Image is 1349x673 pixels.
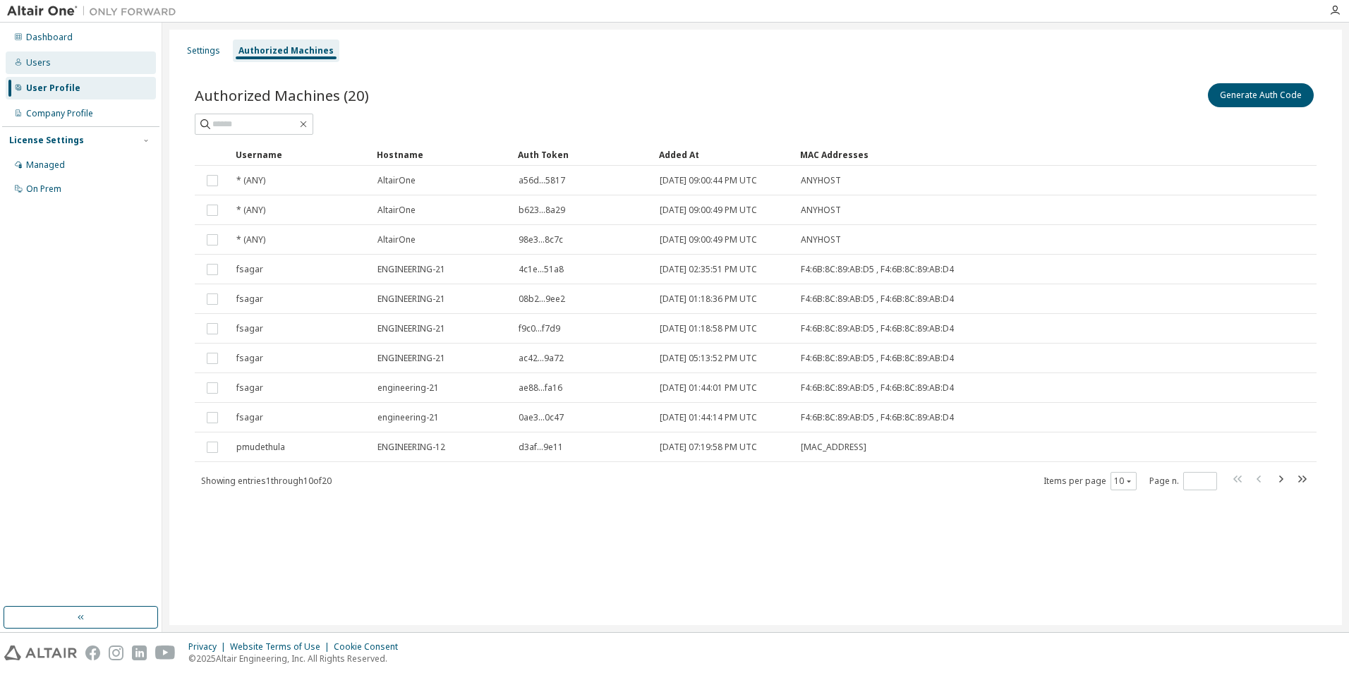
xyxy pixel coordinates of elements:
p: © 2025 Altair Engineering, Inc. All Rights Reserved. [188,653,406,665]
span: F4:6B:8C:89:AB:D5 , F4:6B:8C:89:AB:D4 [801,264,954,275]
div: License Settings [9,135,84,146]
img: facebook.svg [85,645,100,660]
span: [DATE] 02:35:51 PM UTC [660,264,757,275]
div: Added At [659,143,789,166]
span: AltairOne [377,205,416,216]
span: * (ANY) [236,205,265,216]
span: [DATE] 09:00:49 PM UTC [660,234,757,245]
div: Dashboard [26,32,73,43]
span: AltairOne [377,234,416,245]
div: Auth Token [518,143,648,166]
span: engineering-21 [377,412,439,423]
span: F4:6B:8C:89:AB:D5 , F4:6B:8C:89:AB:D4 [801,323,954,334]
span: fsagar [236,264,263,275]
div: Cookie Consent [334,641,406,653]
span: fsagar [236,293,263,305]
span: ANYHOST [801,175,841,186]
span: * (ANY) [236,234,265,245]
span: AltairOne [377,175,416,186]
div: User Profile [26,83,80,94]
span: ENGINEERING-21 [377,293,445,305]
img: linkedin.svg [132,645,147,660]
div: MAC Addresses [800,143,1173,166]
span: ANYHOST [801,205,841,216]
span: fsagar [236,412,263,423]
span: [DATE] 01:18:36 PM UTC [660,293,757,305]
span: Showing entries 1 through 10 of 20 [201,475,332,487]
span: [DATE] 09:00:49 PM UTC [660,205,757,216]
button: Generate Auth Code [1208,83,1314,107]
span: d3af...9e11 [519,442,563,453]
span: F4:6B:8C:89:AB:D5 , F4:6B:8C:89:AB:D4 [801,293,954,305]
span: 4c1e...51a8 [519,264,564,275]
span: fsagar [236,382,263,394]
span: a56d...5817 [519,175,565,186]
img: youtube.svg [155,645,176,660]
span: [DATE] 05:13:52 PM UTC [660,353,757,364]
span: pmudethula [236,442,285,453]
span: Page n. [1149,472,1217,490]
div: Users [26,57,51,68]
span: ENGINEERING-21 [377,353,445,364]
span: Authorized Machines (20) [195,85,369,105]
span: [DATE] 01:44:14 PM UTC [660,412,757,423]
div: Hostname [377,143,507,166]
span: [MAC_ADDRESS] [801,442,866,453]
span: [DATE] 09:00:44 PM UTC [660,175,757,186]
span: [DATE] 01:18:58 PM UTC [660,323,757,334]
span: * (ANY) [236,175,265,186]
span: fsagar [236,323,263,334]
div: Authorized Machines [238,45,334,56]
div: On Prem [26,183,61,195]
span: F4:6B:8C:89:AB:D5 , F4:6B:8C:89:AB:D4 [801,382,954,394]
span: fsagar [236,353,263,364]
span: 98e3...8c7c [519,234,563,245]
button: 10 [1114,475,1133,487]
div: Company Profile [26,108,93,119]
img: instagram.svg [109,645,123,660]
span: F4:6B:8C:89:AB:D5 , F4:6B:8C:89:AB:D4 [801,412,954,423]
div: Privacy [188,641,230,653]
span: 08b2...9ee2 [519,293,565,305]
span: [DATE] 01:44:01 PM UTC [660,382,757,394]
span: [DATE] 07:19:58 PM UTC [660,442,757,453]
span: ENGINEERING-12 [377,442,445,453]
span: ENGINEERING-21 [377,264,445,275]
div: Username [236,143,365,166]
span: 0ae3...0c47 [519,412,564,423]
img: altair_logo.svg [4,645,77,660]
span: F4:6B:8C:89:AB:D5 , F4:6B:8C:89:AB:D4 [801,353,954,364]
span: f9c0...f7d9 [519,323,560,334]
span: Items per page [1043,472,1137,490]
span: b623...8a29 [519,205,565,216]
span: ac42...9a72 [519,353,564,364]
span: ANYHOST [801,234,841,245]
div: Website Terms of Use [230,641,334,653]
span: engineering-21 [377,382,439,394]
span: ENGINEERING-21 [377,323,445,334]
img: Altair One [7,4,183,18]
div: Managed [26,159,65,171]
div: Settings [187,45,220,56]
span: ae88...fa16 [519,382,562,394]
